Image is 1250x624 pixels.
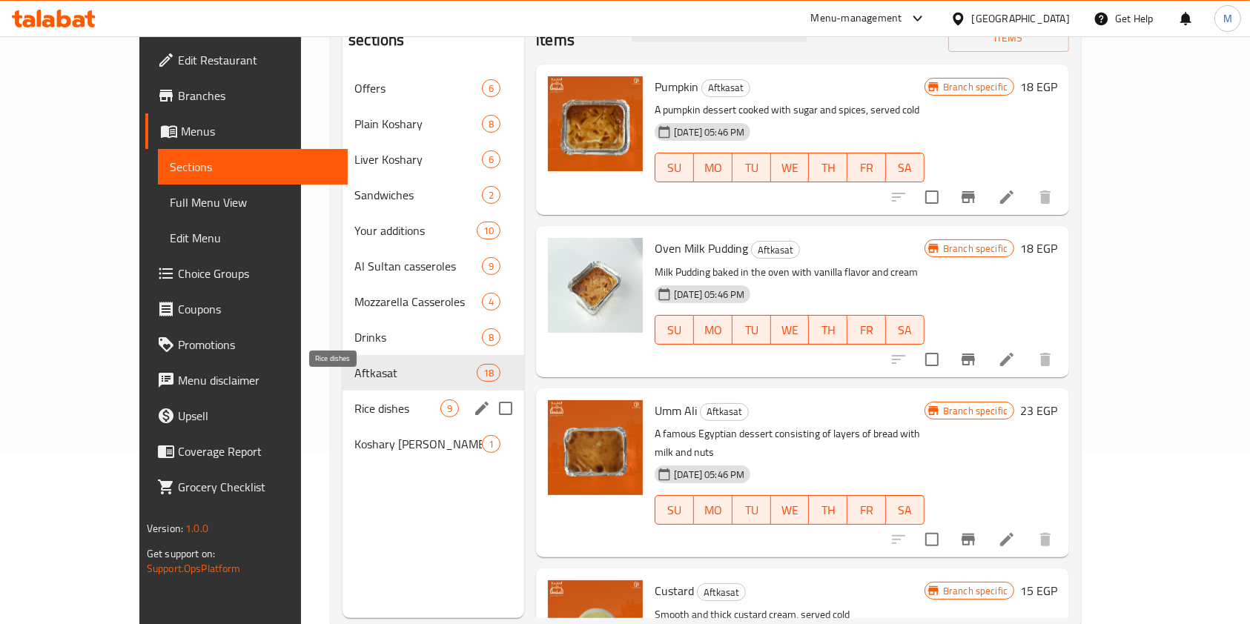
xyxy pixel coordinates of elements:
span: Pumpkin [655,76,698,98]
div: Your additions10 [343,213,524,248]
button: Branch-specific-item [950,179,986,215]
button: SU [655,495,694,525]
span: Custard [655,580,694,602]
span: Select to update [916,344,948,375]
button: SU [655,153,694,182]
div: items [440,399,459,417]
span: Your additions [354,222,477,239]
span: MO [700,499,727,521]
span: M [1223,10,1232,27]
span: Menu disclaimer [178,371,337,389]
span: Upsell [178,407,337,425]
button: TH [809,495,847,525]
img: Pumpkin [548,76,643,171]
button: MO [694,315,733,345]
div: Sandwiches2 [343,177,524,213]
div: items [482,293,500,311]
div: Koshary [PERSON_NAME] offers1 [343,426,524,462]
span: FR [853,319,880,341]
a: Edit menu item [998,188,1016,206]
span: Aftkasat [354,364,477,382]
span: Sandwiches [354,186,482,204]
span: Edit Restaurant [178,51,337,69]
div: items [482,328,500,346]
div: Aftkasat18 [343,355,524,391]
span: Branch specific [937,404,1013,418]
span: Liver Koshary [354,150,482,168]
span: Full Menu View [170,193,337,211]
span: Koshary [PERSON_NAME] offers [354,435,482,453]
button: delete [1028,342,1063,377]
button: TU [733,153,771,182]
button: WE [771,315,810,345]
button: WE [771,153,810,182]
span: SU [661,157,688,179]
div: Plain Koshary8 [343,106,524,142]
span: SA [892,157,919,179]
h6: 15 EGP [1020,580,1057,601]
a: Edit Menu [158,220,348,256]
div: items [477,364,500,382]
span: Get support on: [147,544,215,563]
div: Mozzarella Casseroles [354,293,482,311]
div: Aftkasat [697,583,746,601]
span: TU [738,499,765,521]
span: SA [892,319,919,341]
button: SA [886,153,925,182]
p: Smooth and thick custard cream, served cold [655,605,925,624]
div: items [477,222,500,239]
div: Koshary Al Sultan offers [354,435,482,453]
span: 9 [483,259,500,273]
span: Oven Milk Pudding [655,237,748,259]
div: Drinks [354,328,482,346]
span: Aftkasat [701,403,748,420]
span: [DATE] 05:46 PM [668,125,750,139]
span: Coupons [178,300,337,318]
span: Al Sultan casseroles [354,257,482,275]
a: Edit menu item [998,351,1016,368]
button: delete [1028,179,1063,215]
a: Choice Groups [145,256,348,291]
div: Menu-management [811,10,902,27]
p: A famous Egyptian dessert consisting of layers of bread with milk and nuts [655,425,925,462]
button: SA [886,495,925,525]
span: TU [738,157,765,179]
span: 8 [483,117,500,131]
button: FR [847,153,886,182]
span: 18 [477,366,500,380]
div: [GEOGRAPHIC_DATA] [972,10,1070,27]
div: Drinks8 [343,319,524,355]
span: 1 [483,437,500,451]
span: Choice Groups [178,265,337,282]
span: Select to update [916,182,948,213]
div: items [482,115,500,133]
button: delete [1028,522,1063,557]
h2: Menu items [536,7,614,51]
h6: 18 EGP [1020,238,1057,259]
a: Support.OpsPlatform [147,559,241,578]
span: TH [815,319,841,341]
span: Version: [147,519,183,538]
a: Menus [145,113,348,149]
span: 4 [483,295,500,309]
button: MO [694,153,733,182]
span: 6 [483,82,500,96]
span: MO [700,319,727,341]
a: Edit Restaurant [145,42,348,78]
a: Branches [145,78,348,113]
span: Edit Menu [170,229,337,247]
p: Milk Pudding baked in the oven with vanilla flavor and cream [655,263,925,282]
button: TU [733,315,771,345]
div: Aftkasat [751,241,800,259]
button: TH [809,153,847,182]
span: 2 [483,188,500,202]
button: FR [847,495,886,525]
span: FR [853,157,880,179]
a: Upsell [145,398,348,434]
a: Menu disclaimer [145,362,348,398]
span: WE [777,157,804,179]
span: SU [661,499,688,521]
